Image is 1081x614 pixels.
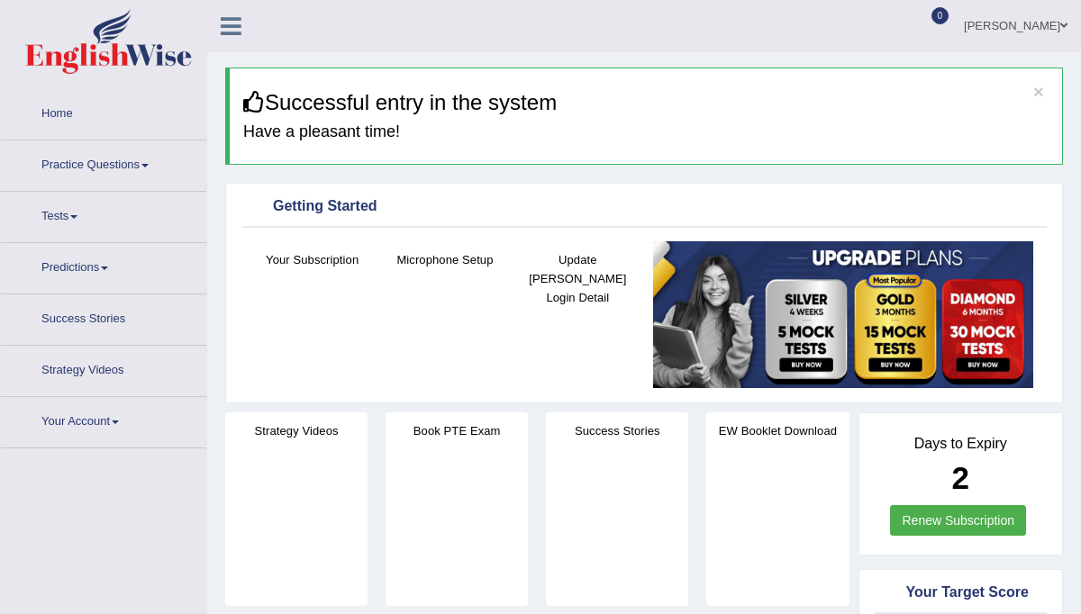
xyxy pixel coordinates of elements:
h3: Successful entry in the system [243,91,1049,114]
h4: Book PTE Exam [386,421,528,440]
h4: Microphone Setup [387,250,502,269]
img: small5.jpg [653,241,1033,388]
button: × [1033,82,1044,101]
a: Success Stories [1,294,206,339]
span: 0 [931,7,949,24]
div: Your Target Score [879,580,1043,607]
a: Predictions [1,243,206,288]
h4: Your Subscription [255,250,369,269]
div: Getting Started [246,194,1042,221]
h4: Have a pleasant time! [243,123,1049,141]
h4: Success Stories [546,421,688,440]
a: Renew Subscription [890,505,1026,536]
a: Strategy Videos [1,346,206,391]
h4: EW Booklet Download [706,421,849,440]
h4: Days to Expiry [879,436,1043,452]
h4: Strategy Videos [225,421,368,440]
a: Tests [1,192,206,237]
b: 2 [952,460,969,495]
h4: Update [PERSON_NAME] Login Detail [521,250,635,307]
a: Home [1,89,206,134]
a: Practice Questions [1,140,206,185]
a: Your Account [1,397,206,442]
